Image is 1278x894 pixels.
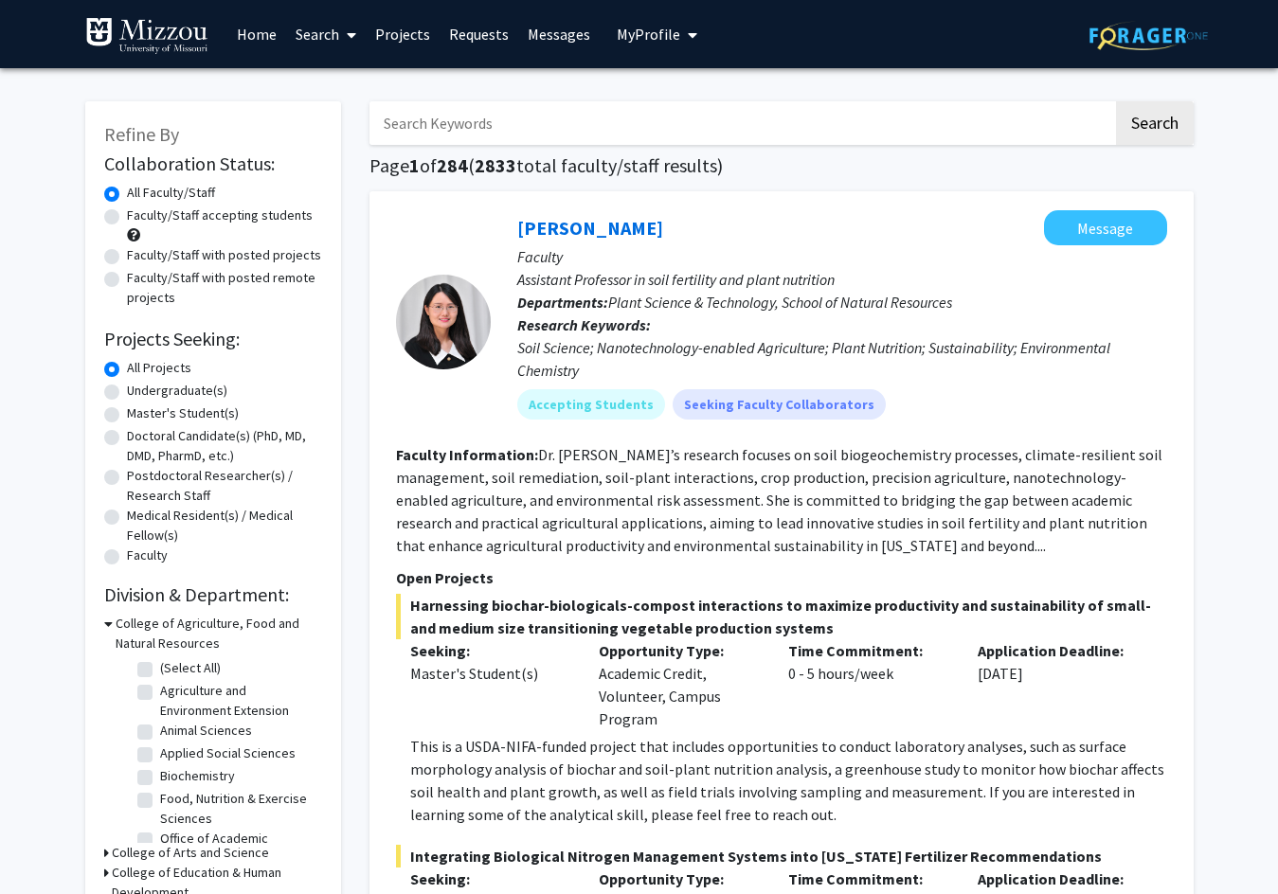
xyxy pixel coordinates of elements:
[127,245,321,265] label: Faculty/Staff with posted projects
[517,389,665,420] mat-chip: Accepting Students
[127,268,322,308] label: Faculty/Staff with posted remote projects
[517,216,663,240] a: [PERSON_NAME]
[585,639,774,730] div: Academic Credit, Volunteer, Campus Program
[85,17,208,55] img: University of Missouri Logo
[127,506,322,545] label: Medical Resident(s) / Medical Fellow(s)
[517,315,651,334] b: Research Keywords:
[410,662,571,685] div: Master's Student(s)
[410,639,571,662] p: Seeking:
[410,867,571,890] p: Seeking:
[104,122,179,146] span: Refine By
[116,614,322,653] h3: College of Agriculture, Food and Natural Resources
[396,594,1167,639] span: Harnessing biochar-biologicals-compost interactions to maximize productivity and sustainability o...
[673,389,886,420] mat-chip: Seeking Faculty Collaborators
[437,153,468,177] span: 284
[517,336,1167,382] div: Soil Science; Nanotechnology-enabled Agriculture; Plant Nutrition; Sustainability; Environmental ...
[127,183,215,203] label: All Faculty/Staff
[127,466,322,506] label: Postdoctoral Researcher(s) / Research Staff
[978,639,1139,662] p: Application Deadline:
[104,328,322,350] h2: Projects Seeking:
[14,809,81,880] iframe: Chat
[617,25,680,44] span: My Profile
[396,566,1167,589] p: Open Projects
[1044,210,1167,245] button: Message Xiaoping Xin
[104,152,322,175] h2: Collaboration Status:
[127,206,313,225] label: Faculty/Staff accepting students
[1089,21,1208,50] img: ForagerOne Logo
[774,639,963,730] div: 0 - 5 hours/week
[409,153,420,177] span: 1
[104,583,322,606] h2: Division & Department:
[517,293,608,312] b: Departments:
[127,381,227,401] label: Undergraduate(s)
[599,639,760,662] p: Opportunity Type:
[1116,101,1194,145] button: Search
[286,1,366,67] a: Search
[160,721,252,741] label: Animal Sciences
[788,639,949,662] p: Time Commitment:
[127,403,239,423] label: Master's Student(s)
[369,154,1194,177] h1: Page of ( total faculty/staff results)
[475,153,516,177] span: 2833
[160,789,317,829] label: Food, Nutrition & Exercise Sciences
[160,829,317,868] label: Office of Academic Programs
[410,735,1167,826] p: This is a USDA-NIFA-funded project that includes opportunities to conduct laboratory analyses, su...
[396,445,1162,555] fg-read-more: Dr. [PERSON_NAME]’s research focuses on soil biogeochemistry processes, climate-resilient soil ma...
[160,766,235,786] label: Biochemistry
[978,867,1139,890] p: Application Deadline:
[127,545,168,565] label: Faculty
[369,101,1113,145] input: Search Keywords
[608,293,952,312] span: Plant Science & Technology, School of Natural Resources
[127,358,191,378] label: All Projects
[517,268,1167,291] p: Assistant Professor in soil fertility and plant nutrition
[599,867,760,890] p: Opportunity Type:
[160,658,221,678] label: (Select All)
[366,1,440,67] a: Projects
[160,681,317,721] label: Agriculture and Environment Extension
[112,843,269,863] h3: College of Arts and Science
[127,426,322,466] label: Doctoral Candidate(s) (PhD, MD, DMD, PharmD, etc.)
[788,867,949,890] p: Time Commitment:
[396,845,1167,867] span: Integrating Biological Nitrogen Management Systems into [US_STATE] Fertilizer Recommendations
[518,1,600,67] a: Messages
[227,1,286,67] a: Home
[517,245,1167,268] p: Faculty
[396,445,538,464] b: Faculty Information:
[440,1,518,67] a: Requests
[160,743,296,763] label: Applied Social Sciences
[963,639,1153,730] div: [DATE]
